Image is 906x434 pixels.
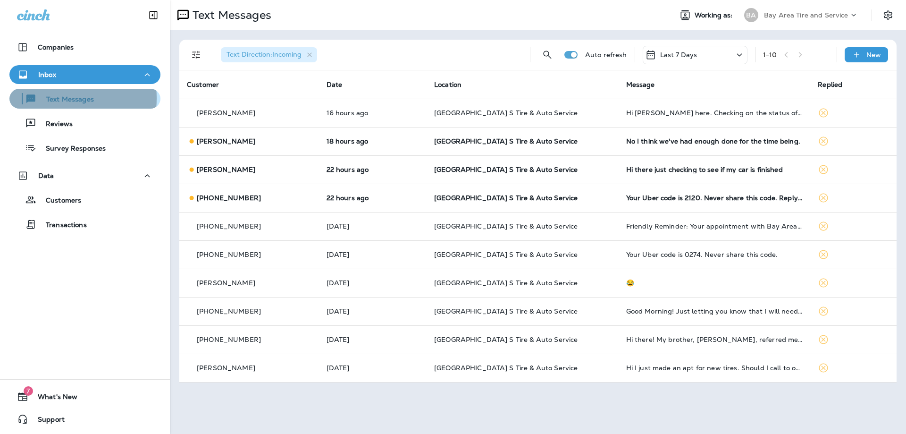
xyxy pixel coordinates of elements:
p: [PHONE_NUMBER] [197,336,261,343]
span: [GEOGRAPHIC_DATA] S Tire & Auto Service [434,222,578,230]
p: [PERSON_NAME] [197,137,255,145]
button: Settings [880,7,897,24]
p: [PERSON_NAME] [197,364,255,372]
p: Transactions [36,221,87,230]
button: Inbox [9,65,160,84]
p: Aug 14, 2025 10:47 AM [327,166,419,173]
span: What's New [28,393,77,404]
button: Transactions [9,214,160,234]
p: Reviews [36,120,73,129]
p: Aug 10, 2025 08:20 AM [327,307,419,315]
p: Data [38,172,54,179]
span: Location [434,80,461,89]
p: Text Messages [189,8,271,22]
p: Inbox [38,71,56,78]
p: Aug 10, 2025 10:02 AM [327,279,419,287]
p: [PERSON_NAME] [197,109,255,117]
div: Hi Chris Petrich here. Checking on the status of my Toyota Corolla. Thanks. [626,109,803,117]
p: Aug 14, 2025 04:20 PM [327,109,419,117]
div: Text Direction:Incoming [221,47,317,62]
span: Customer [187,80,219,89]
span: 7 [24,386,33,396]
button: Support [9,410,160,429]
p: Aug 14, 2025 07:32 AM [327,222,419,230]
p: Aug 6, 2025 12:02 PM [327,364,419,372]
div: Friendly Reminder: Your appointment with Bay Area Tire & Service - Eldersburg is booked for Augus... [626,222,803,230]
p: Customers [36,196,81,205]
div: 😂 [626,279,803,287]
p: Aug 11, 2025 11:26 AM [327,251,419,258]
div: Good Morning! Just letting you know that I will need to reschedule my appointment tomorrow [626,307,803,315]
span: [GEOGRAPHIC_DATA] S Tire & Auto Service [434,137,578,145]
div: Hi I just made an apt for new tires. Should I call to order the specific tires I want? [626,364,803,372]
button: 7What's New [9,387,160,406]
button: Reviews [9,113,160,133]
span: Date [327,80,343,89]
button: Search Messages [538,45,557,64]
span: Working as: [695,11,735,19]
span: [GEOGRAPHIC_DATA] S Tire & Auto Service [434,307,578,315]
p: Survey Responses [36,145,106,153]
div: Your Uber code is 2120. Never share this code. Reply STOP ALL to unsubscribe. [626,194,803,202]
span: Replied [818,80,842,89]
span: Text Direction : Incoming [226,50,302,59]
button: Survey Responses [9,138,160,158]
span: [GEOGRAPHIC_DATA] S Tire & Auto Service [434,364,578,372]
div: Your Uber code is 0274. Never share this code. [626,251,803,258]
div: No I think we've had enough done for the time being. [626,137,803,145]
p: Last 7 Days [660,51,697,59]
button: Collapse Sidebar [140,6,167,25]
div: Hi there! My brother, Pat O’Neil, referred me to you for work on my 2012 Acura MDX. Would it be O... [626,336,803,343]
span: [GEOGRAPHIC_DATA] S Tire & Auto Service [434,194,578,202]
span: Support [28,416,65,427]
p: [PHONE_NUMBER] [197,222,261,230]
div: BA [744,8,758,22]
p: Aug 8, 2025 09:31 AM [327,336,419,343]
p: New [866,51,881,59]
button: Data [9,166,160,185]
p: Aug 14, 2025 02:57 PM [327,137,419,145]
span: [GEOGRAPHIC_DATA] S Tire & Auto Service [434,109,578,117]
p: [PHONE_NUMBER] [197,251,261,258]
p: Text Messages [37,95,94,104]
p: [PERSON_NAME] [197,279,255,287]
p: Aug 14, 2025 10:29 AM [327,194,419,202]
p: [PHONE_NUMBER] [197,307,261,315]
span: [GEOGRAPHIC_DATA] S Tire & Auto Service [434,165,578,174]
div: 1 - 10 [763,51,777,59]
div: Hi there just checking to see if my car is finished [626,166,803,173]
span: [GEOGRAPHIC_DATA] S Tire & Auto Service [434,279,578,287]
span: [GEOGRAPHIC_DATA] S Tire & Auto Service [434,250,578,259]
button: Text Messages [9,89,160,109]
span: Message [626,80,655,89]
span: [GEOGRAPHIC_DATA] S Tire & Auto Service [434,335,578,344]
button: Companies [9,38,160,57]
button: Filters [187,45,206,64]
p: Companies [38,43,74,51]
button: Customers [9,190,160,210]
p: [PERSON_NAME] [197,166,255,173]
p: Auto refresh [585,51,627,59]
p: [PHONE_NUMBER] [197,194,261,202]
p: Bay Area Tire and Service [764,11,848,19]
